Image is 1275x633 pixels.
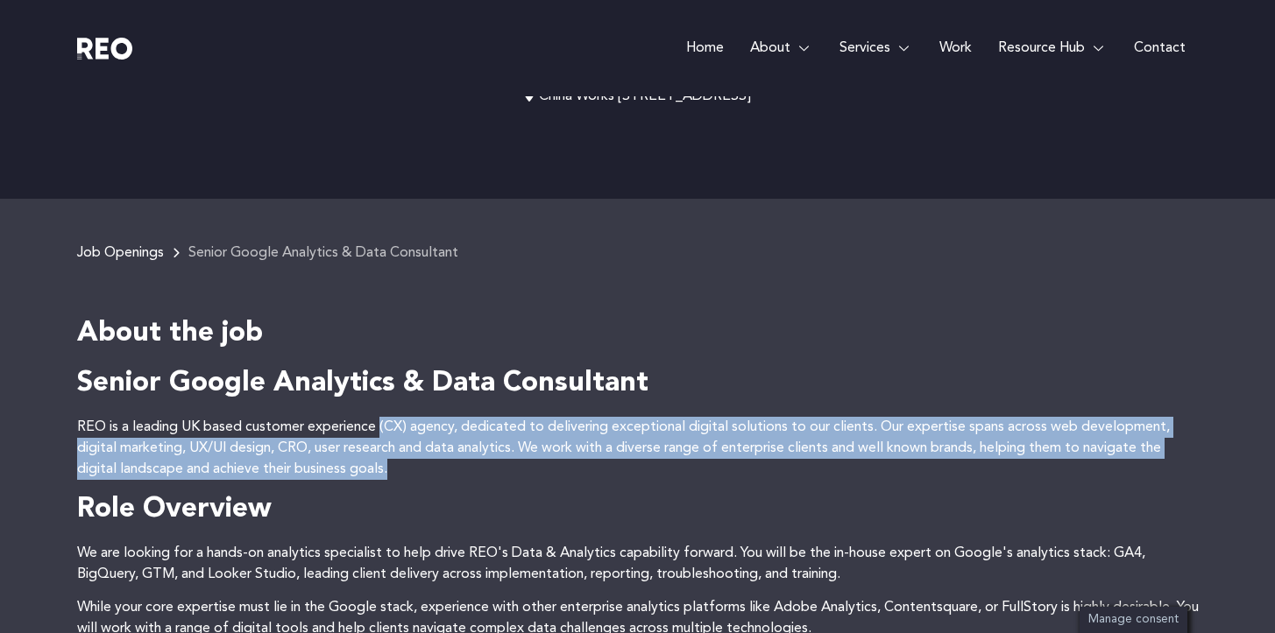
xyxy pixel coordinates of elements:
h4: About the job [77,316,1199,353]
a: Job Openings [77,246,164,260]
p: REO is a leading UK based customer experience (CX) agency, dedicated to delivering exceptional di... [77,417,1199,480]
p: We are looking for a hands-on analytics specialist to help drive REO's Data & Analytics capabilit... [77,543,1199,585]
span: Senior Google Analytics & Data Consultant [188,246,458,260]
p: China Works [STREET_ADDRESS] [77,86,1199,107]
span: Manage consent [1088,614,1179,625]
strong: Senior Google Analytics & Data Consultant [77,369,648,397]
strong: Role Overview [77,496,272,524]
